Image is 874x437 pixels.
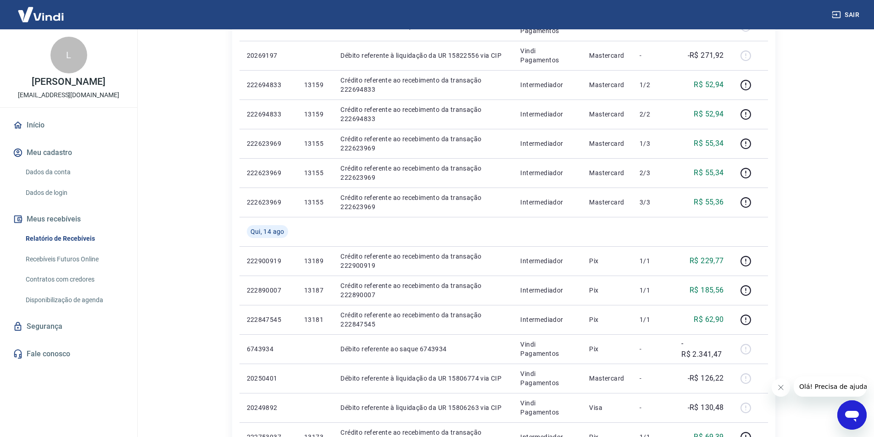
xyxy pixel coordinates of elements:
[589,168,625,177] p: Mastercard
[520,398,574,417] p: Vindi Pagamentos
[11,0,71,28] img: Vindi
[681,338,724,360] p: -R$ 2.341,47
[589,403,625,412] p: Visa
[304,139,326,148] p: 13155
[520,139,574,148] p: Intermediador
[589,51,625,60] p: Mastercard
[772,378,790,397] iframe: Fechar mensagem
[589,110,625,119] p: Mastercard
[304,168,326,177] p: 13155
[520,46,574,65] p: Vindi Pagamentos
[589,344,625,354] p: Pix
[694,138,724,149] p: R$ 55,34
[247,315,289,324] p: 222847545
[640,80,667,89] p: 1/2
[247,80,289,89] p: 222694833
[32,77,105,87] p: [PERSON_NAME]
[247,403,289,412] p: 20249892
[589,374,625,383] p: Mastercard
[520,198,574,207] p: Intermediador
[11,209,126,229] button: Meus recebíveis
[589,80,625,89] p: Mastercard
[340,51,506,60] p: Débito referente à liquidação da UR 15822556 via CIP
[837,400,867,430] iframe: Botão para abrir a janela de mensagens
[520,340,574,358] p: Vindi Pagamentos
[694,109,724,120] p: R$ 52,94
[22,163,126,182] a: Dados da conta
[11,344,126,364] a: Fale conosco
[340,76,506,94] p: Crédito referente ao recebimento da transação 222694833
[640,403,667,412] p: -
[640,315,667,324] p: 1/1
[830,6,863,23] button: Sair
[640,256,667,266] p: 1/1
[589,286,625,295] p: Pix
[589,256,625,266] p: Pix
[304,80,326,89] p: 13159
[694,79,724,90] p: R$ 52,94
[520,80,574,89] p: Intermediador
[589,315,625,324] p: Pix
[247,374,289,383] p: 20250401
[50,37,87,73] div: L
[520,369,574,387] p: Vindi Pagamentos
[688,50,724,61] p: -R$ 271,92
[340,134,506,153] p: Crédito referente ao recebimento da transação 222623969
[340,105,506,123] p: Crédito referente ao recebimento da transação 222694833
[251,227,284,236] span: Qui, 14 ago
[640,198,667,207] p: 3/3
[640,168,667,177] p: 2/3
[304,110,326,119] p: 13159
[589,139,625,148] p: Mastercard
[247,344,289,354] p: 6743934
[340,374,506,383] p: Débito referente à liquidação da UR 15806774 via CIP
[247,139,289,148] p: 222623969
[520,168,574,177] p: Intermediador
[640,51,667,60] p: -
[520,110,574,119] p: Intermediador
[22,250,126,269] a: Recebíveis Futuros Online
[694,197,724,208] p: R$ 55,36
[688,402,724,413] p: -R$ 130,48
[640,374,667,383] p: -
[340,310,506,329] p: Crédito referente ao recebimento da transação 222847545
[340,403,506,412] p: Débito referente à liquidação da UR 15806263 via CIP
[520,256,574,266] p: Intermediador
[6,6,77,14] span: Olá! Precisa de ajuda?
[11,316,126,337] a: Segurança
[22,270,126,289] a: Contratos com credores
[304,286,326,295] p: 13187
[690,285,724,296] p: R$ 185,56
[640,286,667,295] p: 1/1
[694,314,724,325] p: R$ 62,90
[11,115,126,135] a: Início
[247,256,289,266] p: 222900919
[589,198,625,207] p: Mastercard
[247,286,289,295] p: 222890007
[340,164,506,182] p: Crédito referente ao recebimento da transação 222623969
[794,376,867,397] iframe: Mensagem da empresa
[18,90,119,100] p: [EMAIL_ADDRESS][DOMAIN_NAME]
[11,143,126,163] button: Meu cadastro
[640,344,667,354] p: -
[690,255,724,266] p: R$ 229,77
[694,167,724,178] p: R$ 55,34
[340,281,506,299] p: Crédito referente ao recebimento da transação 222890007
[304,315,326,324] p: 13181
[340,344,506,354] p: Débito referente ao saque 6743934
[22,291,126,310] a: Disponibilização de agenda
[640,139,667,148] p: 1/3
[247,198,289,207] p: 222623969
[304,256,326,266] p: 13189
[22,183,126,202] a: Dados de login
[640,110,667,119] p: 2/2
[247,168,289,177] p: 222623969
[247,110,289,119] p: 222694833
[340,193,506,211] p: Crédito referente ao recebimento da transação 222623969
[247,51,289,60] p: 20269197
[304,198,326,207] p: 13155
[520,286,574,295] p: Intermediador
[340,252,506,270] p: Crédito referente ao recebimento da transação 222900919
[22,229,126,248] a: Relatório de Recebíveis
[520,315,574,324] p: Intermediador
